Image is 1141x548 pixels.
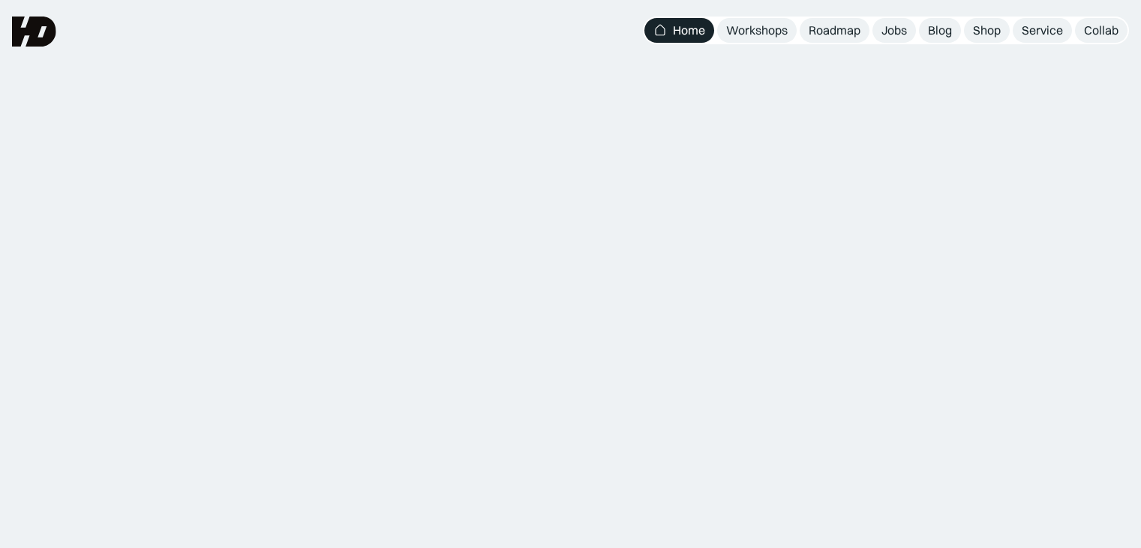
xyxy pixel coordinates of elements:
[809,23,860,38] div: Roadmap
[1022,23,1063,38] div: Service
[1084,23,1118,38] div: Collab
[872,18,916,43] a: Jobs
[1013,18,1072,43] a: Service
[1075,18,1127,43] a: Collab
[973,23,1001,38] div: Shop
[800,18,869,43] a: Roadmap
[881,23,907,38] div: Jobs
[964,18,1010,43] a: Shop
[928,23,952,38] div: Blog
[673,23,705,38] div: Home
[717,18,797,43] a: Workshops
[919,18,961,43] a: Blog
[726,23,788,38] div: Workshops
[644,18,714,43] a: Home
